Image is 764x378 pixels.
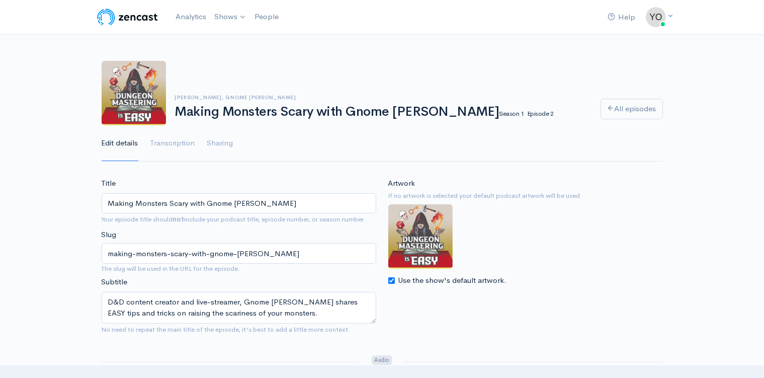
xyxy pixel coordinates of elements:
small: No need to repeat the main title of the episode, it's best to add a little more context. [102,325,351,334]
img: ZenCast Logo [96,7,159,27]
img: ... [646,7,666,27]
a: Edit details [102,125,138,162]
a: Transcription [150,125,195,162]
label: Subtitle [102,276,128,288]
small: The slug will be used in the URL for the episode. [102,264,376,274]
span: Audio [372,355,392,365]
a: All episodes [601,99,663,119]
input: What is the episode's title? [102,193,376,214]
input: title-of-episode [102,243,376,264]
small: Season 1 [499,109,524,118]
a: Sharing [207,125,233,162]
h6: [PERSON_NAME], Gnome [PERSON_NAME] [175,95,588,100]
small: If no artwork is selected your default podcast artwork will be used [388,191,663,201]
h1: Making Monsters Scary with Gnome [PERSON_NAME] [175,105,588,119]
textarea: D&D content creator and live-streamer, Gnome [PERSON_NAME] shares EASY tips and tricks on raising... [102,292,376,324]
strong: not [173,215,185,223]
label: Use the show's default artwork. [398,275,507,286]
small: Episode 2 [527,109,553,118]
a: People [250,6,283,28]
label: Title [102,178,116,189]
label: Slug [102,229,117,241]
small: Your episode title should include your podcast title, episode number, or season number. [102,215,366,223]
a: Help [604,7,640,28]
a: Analytics [172,6,210,28]
a: Shows [210,6,250,28]
label: Artwork [388,178,415,189]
